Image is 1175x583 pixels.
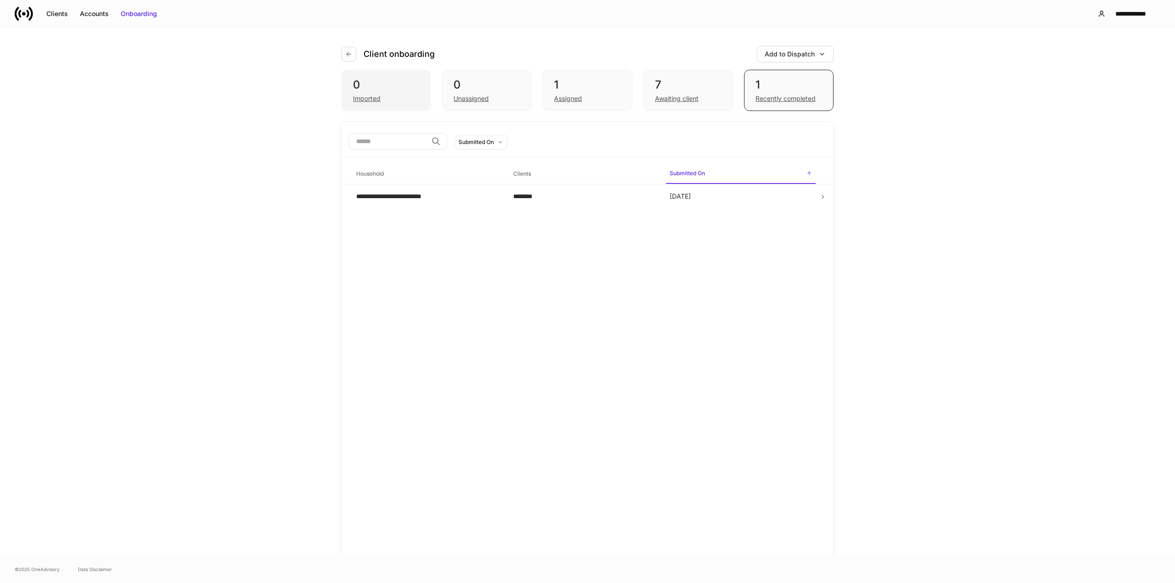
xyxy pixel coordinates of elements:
div: 0 [453,78,520,92]
div: 0 [353,78,420,92]
div: Accounts [80,9,109,18]
td: [DATE] [662,184,819,209]
div: Unassigned [453,94,489,103]
div: Assigned [554,94,582,103]
div: Clients [46,9,68,18]
a: Data Disclaimer [78,566,112,573]
div: 1Recently completed [744,70,834,111]
span: Clients [509,165,659,183]
button: Onboarding [115,6,163,21]
h6: Submitted On [670,169,705,178]
div: 1 [554,78,621,92]
div: Imported [353,94,380,103]
span: Submitted On [666,164,816,184]
div: 1 [755,78,822,92]
div: Recently completed [755,94,816,103]
div: Submitted On [459,138,494,146]
div: Onboarding [121,9,157,18]
h6: Household [356,169,384,178]
div: Add to Dispatch [765,50,815,59]
div: 7Awaiting client [643,70,733,111]
button: Submitted On [454,135,507,150]
span: © 2025 OneAdvisory [15,566,60,573]
div: 0Imported [341,70,431,111]
button: Accounts [74,6,115,21]
div: 0Unassigned [442,70,532,111]
button: Clients [40,6,74,21]
h6: Clients [513,169,531,178]
div: Awaiting client [655,94,699,103]
h4: Client onboarding [364,49,435,60]
span: Household [352,165,502,183]
div: 1Assigned [543,70,632,111]
button: Add to Dispatch [757,46,834,62]
div: 7 [655,78,722,92]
